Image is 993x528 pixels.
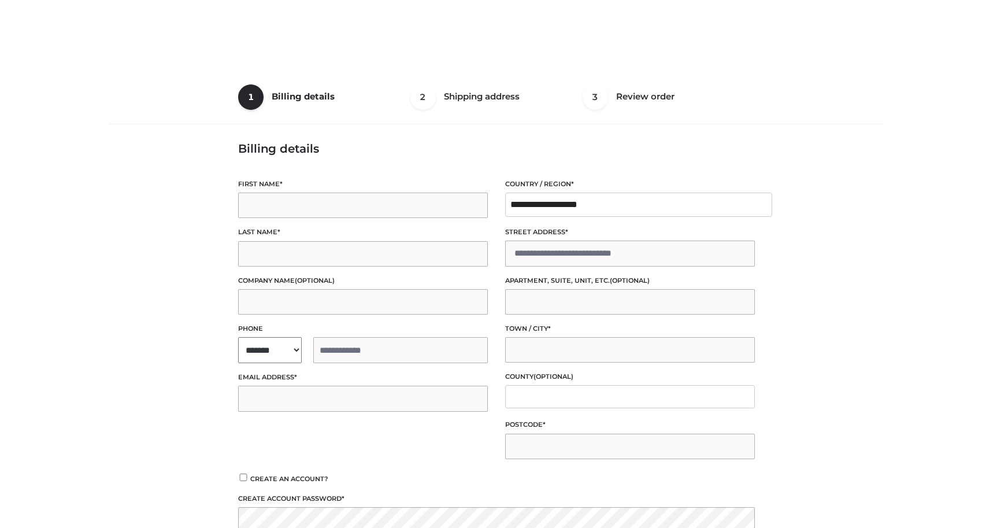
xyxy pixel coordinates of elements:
[505,275,755,286] label: Apartment, suite, unit, etc.
[583,84,608,110] span: 3
[444,91,520,102] span: Shipping address
[238,493,755,504] label: Create account password
[616,91,675,102] span: Review order
[295,276,335,285] span: (optional)
[272,91,335,102] span: Billing details
[610,276,650,285] span: (optional)
[238,323,488,334] label: Phone
[238,227,488,238] label: Last name
[505,227,755,238] label: Street address
[250,475,328,483] span: Create an account?
[238,142,755,156] h3: Billing details
[410,84,436,110] span: 2
[505,419,755,430] label: Postcode
[505,371,755,382] label: County
[238,474,249,481] input: Create an account?
[238,372,488,383] label: Email address
[505,323,755,334] label: Town / City
[533,372,573,381] span: (optional)
[238,84,264,110] span: 1
[238,179,488,190] label: First name
[505,179,755,190] label: Country / Region
[238,275,488,286] label: Company name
